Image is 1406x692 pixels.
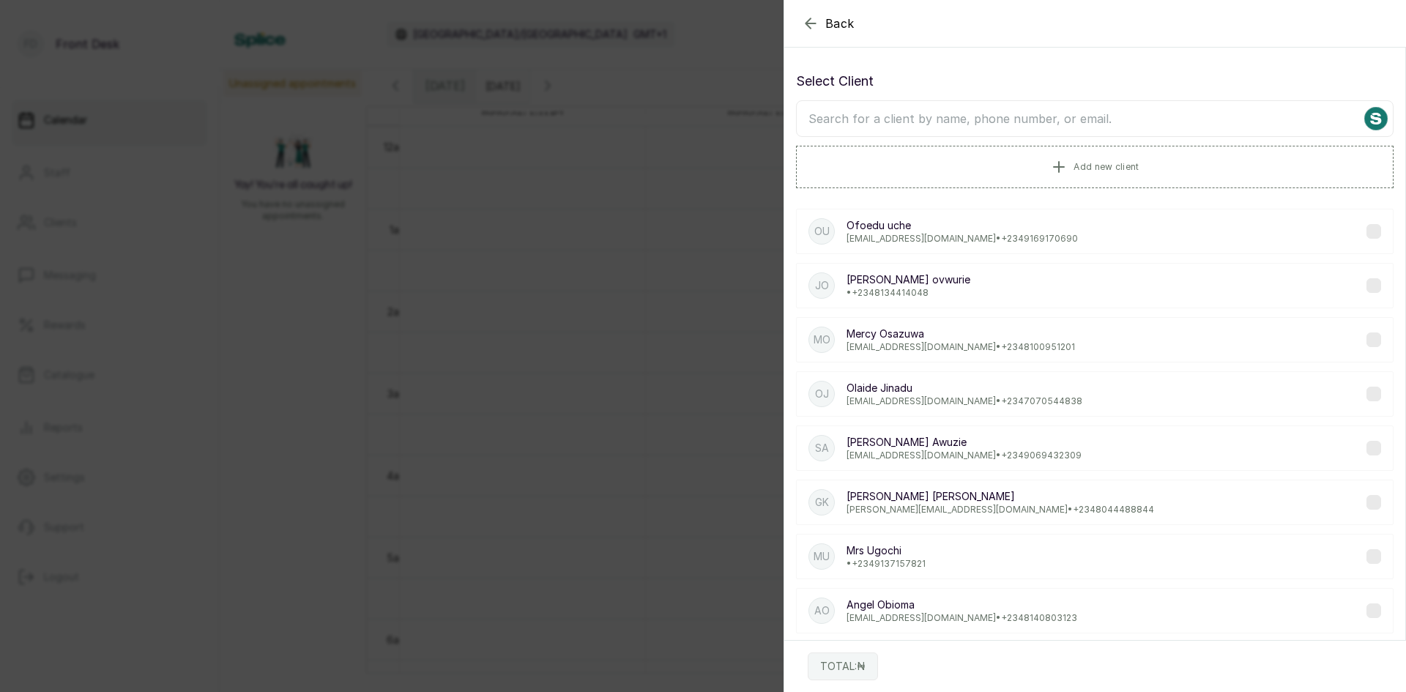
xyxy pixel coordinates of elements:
[815,495,829,510] p: GK
[847,543,926,558] p: Mrs Ugochi
[814,332,830,347] p: MO
[825,15,855,32] span: Back
[847,272,970,287] p: [PERSON_NAME] ovwurie
[847,341,1075,353] p: [EMAIL_ADDRESS][DOMAIN_NAME] • +234 8100951201
[814,224,830,239] p: Ou
[847,435,1082,450] p: [PERSON_NAME] Awuzie
[847,450,1082,461] p: [EMAIL_ADDRESS][DOMAIN_NAME] • +234 9069432309
[796,146,1394,188] button: Add new client
[814,603,830,618] p: AO
[802,15,855,32] button: Back
[815,387,829,401] p: OJ
[847,612,1077,624] p: [EMAIL_ADDRESS][DOMAIN_NAME] • +234 8140803123
[847,558,926,570] p: • +234 9137157821
[820,659,866,674] p: TOTAL: ₦
[1074,161,1139,173] span: Add new client
[847,504,1154,516] p: [PERSON_NAME][EMAIL_ADDRESS][DOMAIN_NAME] • +234 8044488844
[847,381,1082,395] p: Olaide Jinadu
[847,233,1078,245] p: [EMAIL_ADDRESS][DOMAIN_NAME] • +234 9169170690
[847,287,970,299] p: • +234 8134414048
[815,278,829,293] p: jo
[815,441,829,455] p: SA
[847,218,1078,233] p: Ofoedu uche
[796,100,1394,137] input: Search for a client by name, phone number, or email.
[796,71,1394,92] p: Select Client
[814,549,830,564] p: MU
[847,489,1154,504] p: [PERSON_NAME] [PERSON_NAME]
[847,327,1075,341] p: Mercy Osazuwa
[847,395,1082,407] p: [EMAIL_ADDRESS][DOMAIN_NAME] • +234 7070544838
[847,598,1077,612] p: Angel Obioma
